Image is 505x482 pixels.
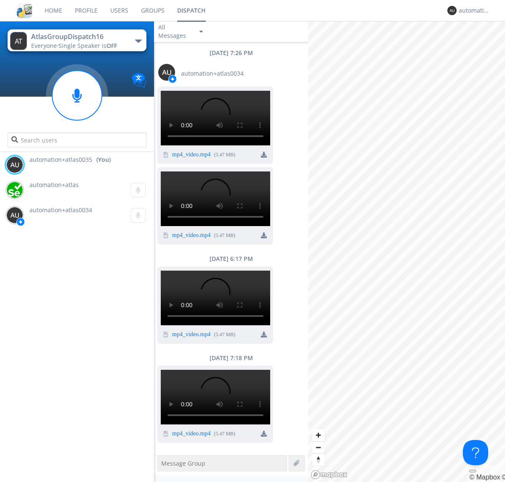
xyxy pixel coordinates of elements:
[312,429,324,441] button: Zoom in
[163,152,169,158] img: video icon
[172,232,210,239] a: mp4_video.mp4
[214,151,235,158] div: ( 5.47 MB )
[214,430,235,437] div: ( 5.47 MB )
[172,332,210,338] a: mp4_video.mp4
[172,152,210,158] a: mp4_video.mp4
[31,32,126,42] div: AtlasGroupDispatch16
[469,470,476,472] button: Toggle attribution
[29,206,92,214] span: automation+atlas0034
[132,73,146,88] img: Translation enabled
[29,155,92,164] span: automation+atlas0035
[261,431,267,437] img: download media button
[158,64,175,81] img: 373638.png
[6,182,23,198] img: d2d01cd9b4174d08988066c6d424eccd
[154,49,308,57] div: [DATE] 7:26 PM
[154,255,308,263] div: [DATE] 6:17 PM
[261,332,267,337] img: download media button
[181,69,244,78] span: automation+atlas0034
[172,431,210,437] a: mp4_video.mp4
[6,207,23,224] img: 373638.png
[312,441,324,453] button: Zoom out
[261,152,267,158] img: download media button
[31,42,126,50] div: Everyone ·
[29,181,79,189] span: automation+atlas
[459,6,490,15] div: automation+atlas0035
[17,3,32,18] img: cddb5a64eb264b2086981ab96f4c1ba7
[214,331,235,338] div: ( 5.47 MB )
[163,232,169,238] img: video icon
[463,440,488,465] iframe: Toggle Customer Support
[163,332,169,337] img: video icon
[106,42,117,50] span: OFF
[163,431,169,437] img: video icon
[261,232,267,238] img: download media button
[6,156,23,173] img: 373638.png
[58,42,117,50] span: Single Speaker is
[312,453,324,466] button: Reset bearing to north
[10,32,27,50] img: 373638.png
[469,474,500,481] a: Mapbox
[158,23,192,40] div: All Messages
[96,155,111,164] div: (You)
[8,132,146,147] input: Search users
[311,470,348,479] a: Mapbox logo
[447,6,457,15] img: 373638.png
[199,31,203,33] img: caret-down-sm.svg
[154,354,308,362] div: [DATE] 7:18 PM
[214,232,235,239] div: ( 5.47 MB )
[8,29,146,51] button: AtlasGroupDispatch16Everyone·Single Speaker isOFF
